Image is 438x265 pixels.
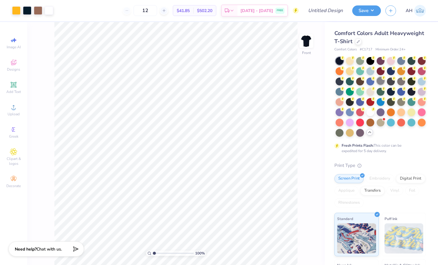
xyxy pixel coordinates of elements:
[195,251,205,256] span: 100 %
[342,143,416,154] div: This color can be expedited for 5 day delivery.
[334,198,364,207] div: Rhinestones
[177,8,190,14] span: $41.85
[277,8,283,13] span: FREE
[303,5,348,17] input: Untitled Design
[342,143,374,148] strong: Fresh Prints Flash:
[396,174,425,183] div: Digital Print
[334,47,357,52] span: Comfort Colors
[406,5,426,17] a: AH
[300,35,312,47] img: Front
[406,7,413,14] span: AH
[386,186,403,195] div: Vinyl
[334,162,426,169] div: Print Type
[240,8,273,14] span: [DATE] - [DATE]
[7,45,21,49] span: Image AI
[3,156,24,166] span: Clipart & logos
[360,47,372,52] span: # C1717
[197,8,212,14] span: $502.20
[15,246,37,252] strong: Need help?
[8,112,20,117] span: Upload
[385,216,397,222] span: Puff Ink
[360,186,385,195] div: Transfers
[334,186,359,195] div: Applique
[134,5,157,16] input: – –
[334,174,364,183] div: Screen Print
[6,184,21,188] span: Decorate
[366,174,394,183] div: Embroidery
[337,223,376,254] img: Standard
[405,186,419,195] div: Foil
[385,223,424,254] img: Puff Ink
[334,30,424,45] span: Comfort Colors Adult Heavyweight T-Shirt
[337,216,353,222] span: Standard
[6,89,21,94] span: Add Text
[9,134,18,139] span: Greek
[7,67,20,72] span: Designs
[37,246,62,252] span: Chat with us.
[375,47,406,52] span: Minimum Order: 24 +
[352,5,381,16] button: Save
[414,5,426,17] img: Allison Helms
[302,50,311,56] div: Front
